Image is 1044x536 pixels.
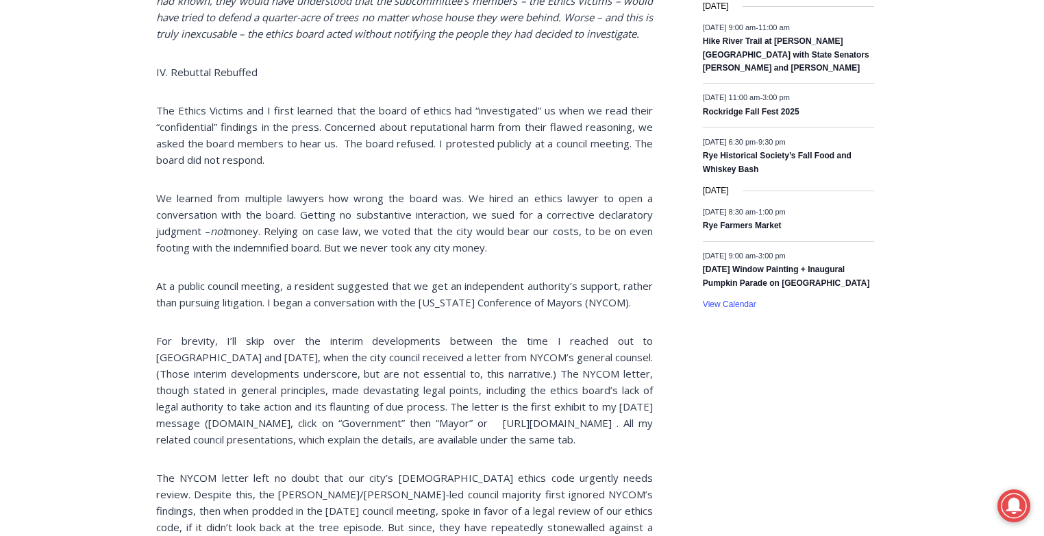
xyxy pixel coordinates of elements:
span: 11:00 am [758,23,790,31]
a: Intern @ [DOMAIN_NAME] [330,133,664,171]
span: [DATE] 11:00 am [703,93,760,101]
span: Intern @ [DOMAIN_NAME] [358,136,635,167]
div: Live Music [143,40,183,112]
span: 9:30 pm [758,137,786,145]
h4: [PERSON_NAME] Read Sanctuary Fall Fest: [DATE] [11,138,175,169]
time: - [703,93,790,101]
p: The Ethics Victims and I first learned that the board of ethics had “investigated” us when we rea... [156,102,653,168]
span: [DATE] 8:30 am [703,207,756,215]
div: Apply Now <> summer and RHS senior internships available [346,1,647,133]
span: [DATE] 9:00 am [703,23,756,31]
div: 4 [143,116,149,130]
span: [DATE] 9:00 am [703,251,756,259]
p: We learned from multiple lawyers how wrong the board was. We hired an ethics lawyer to open a con... [156,190,653,256]
time: - [703,251,786,259]
span: [DATE] 6:30 pm [703,137,756,145]
div: / [153,116,156,130]
a: Rockridge Fall Fest 2025 [703,107,799,118]
span: 3:00 pm [762,93,790,101]
p: IV. Rebuttal Rebuffed [156,64,653,80]
span: 1:00 pm [758,207,786,215]
a: Rye Historical Society’s Fall Food and Whiskey Bash [703,151,852,175]
time: - [703,207,786,215]
a: [DATE] Window Painting + Inaugural Pumpkin Parade on [GEOGRAPHIC_DATA] [703,265,870,289]
time: - [703,23,790,31]
em: not [210,224,226,238]
a: Rye Farmers Market [703,221,782,232]
time: [DATE] [703,184,729,197]
span: 3:00 pm [758,251,786,259]
a: [PERSON_NAME] Read Sanctuary Fall Fest: [DATE] [1,136,198,171]
p: At a public council meeting, a resident suggested that we get an independent authority’s support,... [156,278,653,310]
p: For brevity, I’ll skip over the interim developments between the time I reached out to [GEOGRAPHI... [156,332,653,448]
div: 6 [160,116,166,130]
a: Hike River Trail at [PERSON_NAME][GEOGRAPHIC_DATA] with State Senators [PERSON_NAME] and [PERSON_... [703,36,869,74]
a: View Calendar [703,300,756,310]
time: - [703,137,786,145]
